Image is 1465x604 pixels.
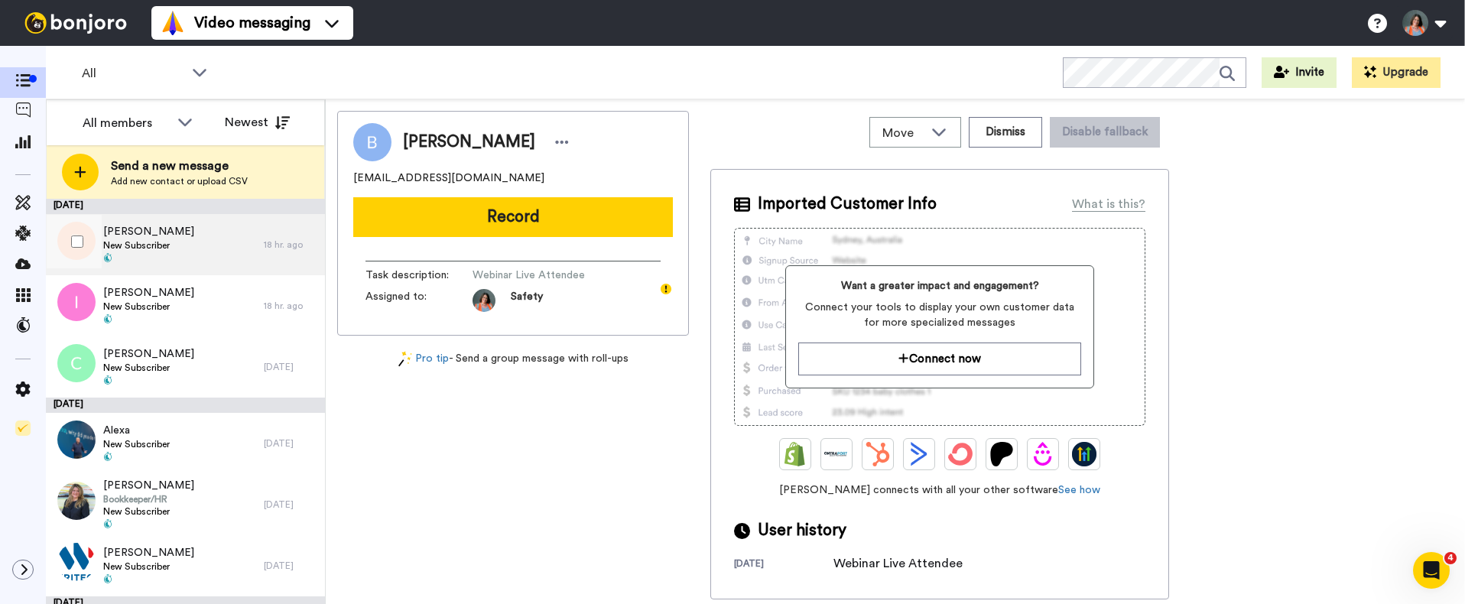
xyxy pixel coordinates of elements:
[82,64,184,83] span: All
[734,482,1145,498] span: [PERSON_NAME] connects with all your other software
[103,545,194,560] span: [PERSON_NAME]
[161,11,185,35] img: vm-color.svg
[824,442,849,466] img: Ontraport
[473,289,495,312] img: eeddc3eb-0053-426b-bab6-98c6bbb83454-1678556671.jpg
[43,24,75,37] div: v 4.0.24
[353,197,673,237] button: Record
[264,560,317,572] div: [DATE]
[103,478,194,493] span: [PERSON_NAME]
[103,493,194,505] span: Bookkeeper/HR
[511,289,543,312] span: Safety
[1031,442,1055,466] img: Drip
[989,442,1014,466] img: Patreon
[111,157,248,175] span: Send a new message
[213,107,301,138] button: Newest
[798,343,1080,375] button: Connect now
[46,398,325,413] div: [DATE]
[882,124,924,142] span: Move
[365,289,473,312] span: Assigned to:
[833,554,963,573] div: Webinar Live Attendee
[103,224,194,239] span: [PERSON_NAME]
[398,351,449,367] a: Pro tip
[264,361,317,373] div: [DATE]
[1262,57,1337,88] button: Invite
[659,282,673,296] div: Tooltip anchor
[57,543,96,581] img: c4940ff1-f259-4f86-ade1-163f1d6a578a.svg
[758,193,937,216] span: Imported Customer Info
[41,89,54,101] img: tab_domain_overview_orange.svg
[264,437,317,450] div: [DATE]
[103,560,194,573] span: New Subscriber
[398,351,412,367] img: magic-wand.svg
[907,442,931,466] img: ActiveCampaign
[152,89,164,101] img: tab_keywords_by_traffic_grey.svg
[15,421,31,436] img: Checklist.svg
[83,114,170,132] div: All members
[734,557,833,573] div: [DATE]
[169,90,258,100] div: Keywords by Traffic
[111,175,248,187] span: Add new contact or upload CSV
[46,199,325,214] div: [DATE]
[798,300,1080,330] span: Connect your tools to display your own customer data for more specialized messages
[57,421,96,459] img: b3e308dd-924d-4752-ad42-96fc1faff015.jpg
[103,438,170,450] span: New Subscriber
[24,40,37,52] img: website_grey.svg
[103,362,194,374] span: New Subscriber
[1072,442,1096,466] img: GoHighLevel
[264,498,317,511] div: [DATE]
[1444,552,1457,564] span: 4
[337,351,689,367] div: - Send a group message with roll-ups
[18,12,133,34] img: bj-logo-header-white.svg
[1072,195,1145,213] div: What is this?
[57,344,96,382] img: c.png
[103,300,194,313] span: New Subscriber
[365,268,473,283] span: Task description :
[353,170,544,186] span: [EMAIL_ADDRESS][DOMAIN_NAME]
[103,505,194,518] span: New Subscriber
[1058,485,1100,495] a: See how
[58,90,137,100] div: Domain Overview
[866,442,890,466] img: Hubspot
[24,24,37,37] img: logo_orange.svg
[103,285,194,300] span: [PERSON_NAME]
[194,12,310,34] span: Video messaging
[103,239,194,252] span: New Subscriber
[57,283,96,321] img: i.png
[1050,117,1160,148] button: Disable fallback
[798,278,1080,294] span: Want a greater impact and engagement?
[264,300,317,312] div: 18 hr. ago
[758,519,846,542] span: User history
[969,117,1042,148] button: Dismiss
[353,123,391,161] img: Image of Brad
[1352,57,1441,88] button: Upgrade
[264,239,317,251] div: 18 hr. ago
[103,346,194,362] span: [PERSON_NAME]
[40,40,168,52] div: Domain: [DOMAIN_NAME]
[948,442,973,466] img: ConvertKit
[57,482,96,520] img: 400d015a-6fa0-4e35-9f33-3de75c12ce97.jpg
[1413,552,1450,589] iframe: Intercom live chat
[783,442,807,466] img: Shopify
[403,131,535,154] span: [PERSON_NAME]
[103,423,170,438] span: Alexa
[473,268,618,283] span: Webinar Live Attendee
